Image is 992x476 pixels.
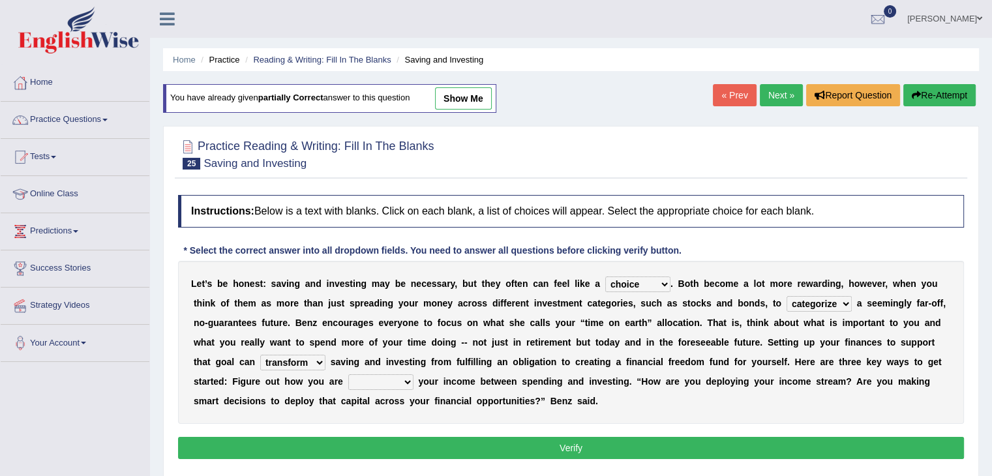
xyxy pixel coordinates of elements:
[290,298,293,308] b: r
[255,278,260,289] b: s
[928,298,931,308] b: -
[237,298,243,308] b: h
[567,278,569,289] b: l
[822,278,828,289] b: d
[197,298,203,308] b: h
[562,278,567,289] b: e
[432,278,437,289] b: s
[310,278,316,289] b: n
[601,298,606,308] b: e
[281,278,286,289] b: v
[360,298,363,308] b: r
[606,298,612,308] b: g
[617,298,620,308] b: r
[353,318,358,328] b: a
[685,278,691,289] b: o
[282,318,288,328] b: e
[363,318,368,328] b: e
[473,278,477,289] b: t
[191,278,197,289] b: L
[293,298,299,308] b: e
[867,278,872,289] b: e
[762,278,765,289] b: t
[507,298,512,308] b: e
[207,278,212,289] b: s
[191,205,254,216] b: Instructions:
[872,298,877,308] b: e
[353,278,355,289] b: i
[857,298,862,308] b: a
[451,278,455,289] b: y
[243,298,248,308] b: e
[515,298,520,308] b: e
[818,278,821,289] b: r
[765,298,768,308] b: ,
[1,176,149,209] a: Online Class
[755,298,760,308] b: d
[693,278,699,289] b: h
[1,325,149,357] a: Your Account
[220,298,226,308] b: o
[178,244,687,258] div: * Select the correct answer into all dropdown fields. You need to answer all questions before cli...
[943,298,946,308] b: ,
[744,298,749,308] b: o
[611,298,617,308] b: o
[253,55,391,65] a: Reading & Writing: Fill In The Blanks
[554,278,557,289] b: f
[437,298,443,308] b: n
[744,278,749,289] b: a
[520,298,526,308] b: n
[672,298,678,308] b: s
[213,318,219,328] b: u
[867,298,872,308] b: s
[265,318,271,328] b: u
[203,157,307,170] small: Saving and Investing
[261,298,266,308] b: a
[435,87,492,110] a: show me
[288,318,290,328] b: .
[341,298,344,308] b: t
[534,298,537,308] b: i
[1,102,149,134] a: Practice Questions
[543,278,549,289] b: n
[361,278,367,289] b: g
[289,278,295,289] b: n
[813,278,819,289] b: a
[217,278,223,289] b: b
[482,278,485,289] b: t
[715,278,720,289] b: c
[302,318,307,328] b: e
[827,278,830,289] b: i
[355,298,361,308] b: p
[205,318,208,328] b: -
[749,298,755,308] b: n
[234,298,237,308] b: t
[783,278,787,289] b: r
[733,278,738,289] b: e
[514,278,517,289] b: t
[382,298,388,308] b: n
[931,298,937,308] b: o
[775,298,781,308] b: o
[244,278,250,289] b: n
[250,278,255,289] b: e
[194,318,200,328] b: n
[163,84,496,113] div: You have already given answer to this question
[374,298,380,308] b: d
[511,298,515,308] b: r
[890,298,893,308] b: i
[640,298,646,308] b: s
[806,84,900,106] button: Report Question
[276,278,281,289] b: a
[904,298,907,308] b: l
[773,298,776,308] b: t
[271,278,277,289] b: s
[394,318,397,328] b: r
[585,278,590,289] b: e
[787,278,792,289] b: e
[727,298,733,308] b: d
[477,298,482,308] b: s
[247,318,252,328] b: e
[286,278,289,289] b: i
[1,213,149,246] a: Predictions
